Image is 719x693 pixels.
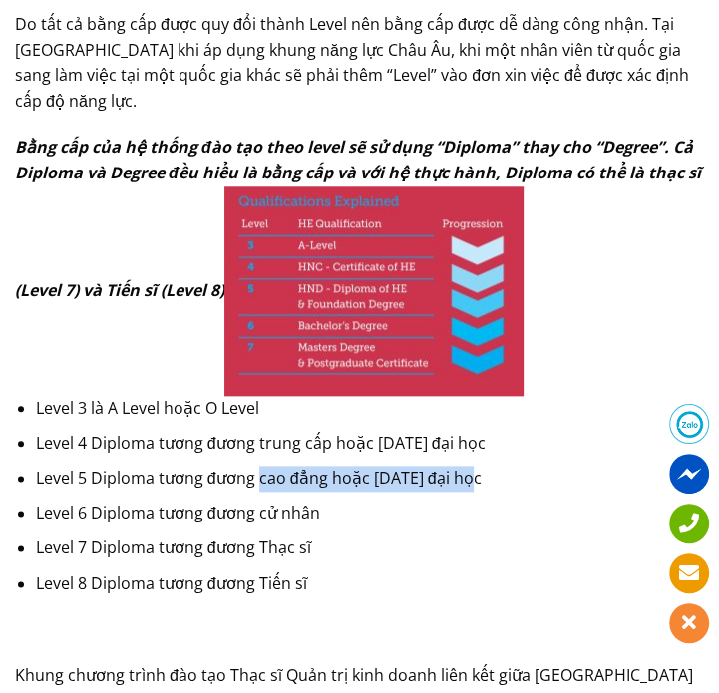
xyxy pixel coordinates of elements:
em: Bằng cấp của hệ thống đào tạo theo level sẽ sử dụng “Diploma” thay cho “Degree”. Cả Diploma và De... [15,136,701,299]
p: Do tất cả bằng cấp được quy đổi thành Level nên bằng cấp được dễ dàng công nhận. Tại [GEOGRAPHIC_... [15,12,704,114]
li: Level 7 Diploma tương đương Thạc sĩ [36,535,704,561]
li: Level 8 Diploma tương đương Tiến sĩ [36,571,704,597]
li: Level 4 Diploma tương đương trung cấp hoặc [DATE] đại học [36,431,704,457]
li: Level 3 là A Level hoặc O Level [36,396,704,422]
li: Level 6 Diploma tương đương cử nhân [36,501,704,526]
li: Level 5 Diploma tương đương cao đẳng hoặc [DATE] đại học [36,466,704,492]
